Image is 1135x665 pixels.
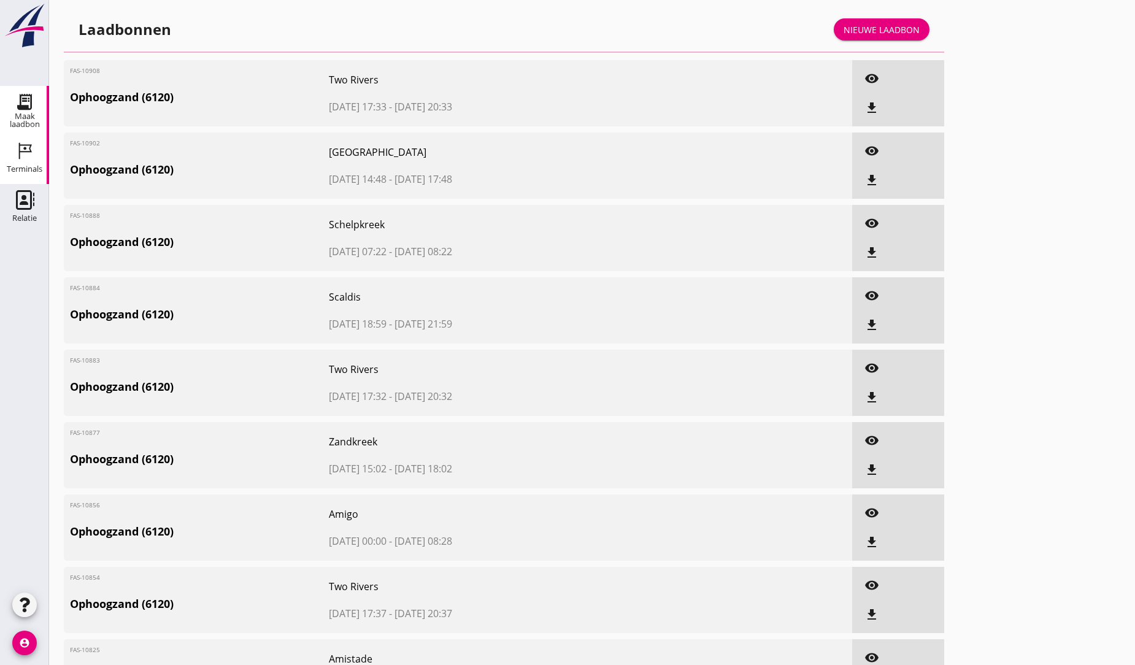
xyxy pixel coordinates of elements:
span: [DATE] 17:32 - [DATE] 20:32 [329,389,652,404]
span: Ophoogzand (6120) [70,306,329,323]
span: Schelpkreek [329,217,652,232]
span: Ophoogzand (6120) [70,161,329,178]
span: Scaldis [329,290,652,304]
span: [DATE] 15:02 - [DATE] 18:02 [329,461,652,476]
span: [GEOGRAPHIC_DATA] [329,145,652,160]
i: visibility [864,578,879,593]
i: file_download [864,463,879,477]
div: Relatie [12,214,37,222]
span: Ophoogzand (6120) [70,89,329,106]
img: logo-small.a267ee39.svg [2,3,47,48]
i: file_download [864,173,879,188]
a: Nieuwe laadbon [834,18,929,40]
span: [DATE] 00:00 - [DATE] 08:28 [329,534,652,548]
div: Terminals [7,165,42,173]
i: visibility [864,71,879,86]
span: Two Rivers [329,579,652,594]
span: FAS-10884 [70,283,105,293]
span: [DATE] 17:37 - [DATE] 20:37 [329,606,652,621]
span: Amigo [329,507,652,521]
span: [DATE] 17:33 - [DATE] 20:33 [329,99,652,114]
span: Ophoogzand (6120) [70,379,329,395]
i: visibility [864,505,879,520]
span: Two Rivers [329,362,652,377]
span: FAS-10883 [70,356,105,365]
span: Ophoogzand (6120) [70,523,329,540]
i: visibility [864,144,879,158]
span: [DATE] 07:22 - [DATE] 08:22 [329,244,652,259]
span: Ophoogzand (6120) [70,451,329,467]
i: file_download [864,607,879,622]
span: Two Rivers [329,72,652,87]
span: FAS-10888 [70,211,105,220]
i: file_download [864,390,879,405]
div: Laadbonnen [79,20,171,39]
i: account_circle [12,631,37,655]
i: file_download [864,535,879,550]
div: Nieuwe laadbon [844,23,920,36]
span: [DATE] 18:59 - [DATE] 21:59 [329,317,652,331]
i: file_download [864,318,879,332]
i: visibility [864,433,879,448]
span: Ophoogzand (6120) [70,234,329,250]
span: FAS-10908 [70,66,105,75]
span: Ophoogzand (6120) [70,596,329,612]
i: visibility [864,361,879,375]
span: Zandkreek [329,434,652,449]
span: FAS-10856 [70,501,105,510]
i: file_download [864,101,879,115]
span: [DATE] 14:48 - [DATE] 17:48 [329,172,652,186]
span: FAS-10825 [70,645,105,655]
i: file_download [864,245,879,260]
span: FAS-10854 [70,573,105,582]
i: visibility [864,288,879,303]
i: visibility [864,216,879,231]
span: FAS-10902 [70,139,105,148]
span: FAS-10877 [70,428,105,437]
i: visibility [864,650,879,665]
